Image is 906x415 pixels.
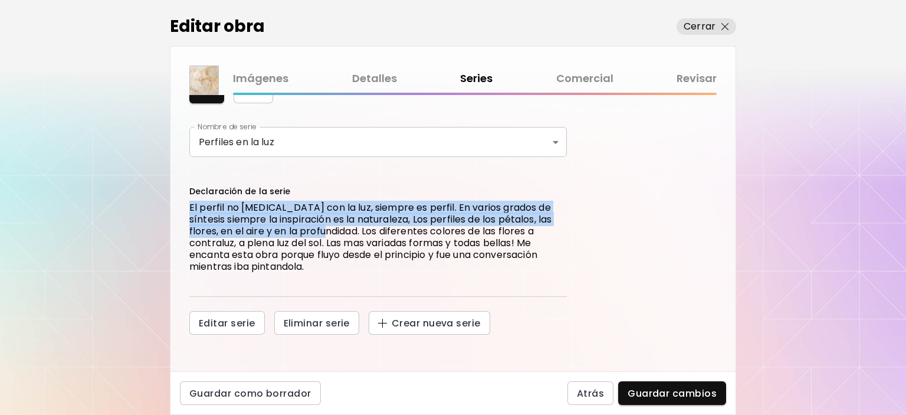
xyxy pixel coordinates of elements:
[199,136,557,148] p: Perfiles en la luz
[233,70,288,87] a: Imágenes
[180,381,321,405] button: Guardar como borrador
[247,86,260,98] span: No
[567,381,613,405] button: Atrás
[199,317,255,329] span: Editar serie
[369,311,490,335] button: +Crear nueva serie
[618,381,726,405] button: Guardar cambios
[189,185,567,197] h6: Declaración de la serie
[378,317,481,329] span: Crear nueva serie
[189,311,265,335] button: Editar serie
[378,319,387,328] img: +
[628,387,717,400] span: Guardar cambios
[190,66,218,94] img: thumbnail
[202,86,211,98] span: Si
[352,70,397,87] a: Detalles
[189,127,567,157] div: Perfiles en la luz
[556,70,613,87] a: Comercial
[189,387,311,400] span: Guardar como borrador
[274,311,359,335] button: Eliminar serie
[577,387,604,400] span: Atrás
[677,70,717,87] a: Revisar
[284,317,350,329] span: Eliminar serie
[189,202,567,273] p: El perfil no [MEDICAL_DATA] con la luz, siempre es perfil. En varios grados de síntesis siempre l...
